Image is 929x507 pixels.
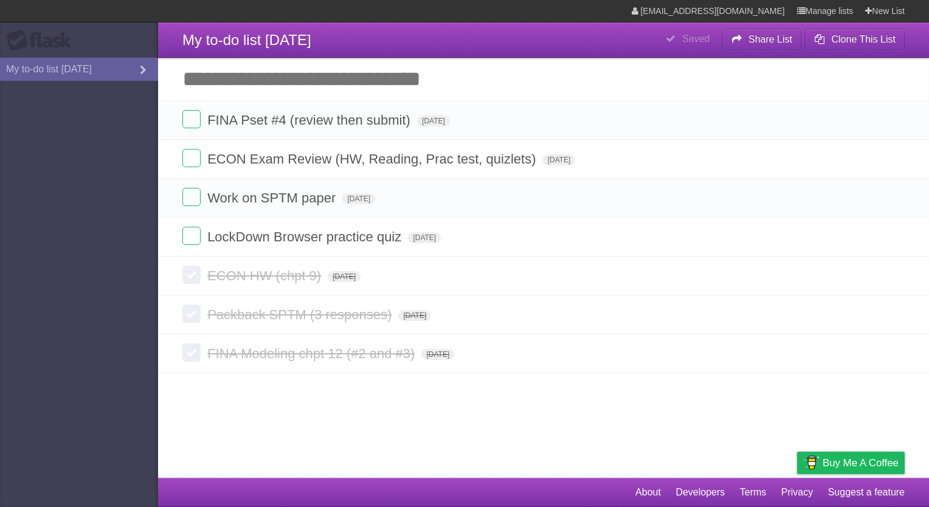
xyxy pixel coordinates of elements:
[182,343,201,362] label: Done
[417,116,450,126] span: [DATE]
[207,268,324,283] span: ECON HW (chpt 9)
[182,305,201,323] label: Done
[207,151,539,167] span: ECON Exam Review (HW, Reading, Prac test, quizlets)
[182,227,201,245] label: Done
[6,30,79,52] div: Flask
[543,154,576,165] span: [DATE]
[803,452,820,473] img: Buy me a coffee
[207,229,404,244] span: LockDown Browser practice quiz
[182,110,201,128] label: Done
[722,29,802,50] button: Share List
[748,34,792,44] b: Share List
[781,481,813,504] a: Privacy
[328,271,361,282] span: [DATE]
[182,266,201,284] label: Done
[823,452,899,474] span: Buy me a coffee
[740,481,767,504] a: Terms
[682,33,710,44] b: Saved
[182,149,201,167] label: Done
[207,112,413,128] span: FINA Pset #4 (review then submit)
[831,34,896,44] b: Clone This List
[675,481,725,504] a: Developers
[182,32,311,48] span: My to-do list [DATE]
[828,481,905,504] a: Suggest a feature
[207,190,339,205] span: Work on SPTM paper
[207,346,418,361] span: FINA Modeling chpt 12 (#2 and #3)
[408,232,441,243] span: [DATE]
[207,307,395,322] span: Packback SPTM (3 responses)
[635,481,661,504] a: About
[797,452,905,474] a: Buy me a coffee
[804,29,905,50] button: Clone This List
[421,349,454,360] span: [DATE]
[182,188,201,206] label: Done
[342,193,375,204] span: [DATE]
[398,310,431,321] span: [DATE]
